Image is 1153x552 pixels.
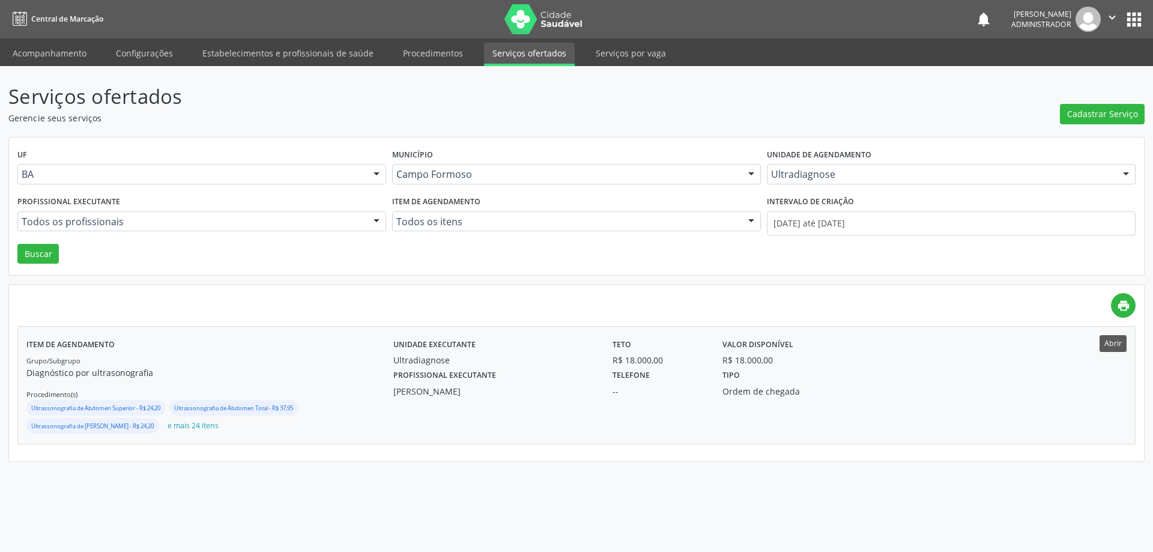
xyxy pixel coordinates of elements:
[722,335,793,354] label: Valor disponível
[1101,7,1124,32] button: 
[1011,9,1071,19] div: [PERSON_NAME]
[8,82,803,112] p: Serviços ofertados
[107,43,181,64] a: Configurações
[393,354,596,366] div: Ultradiagnose
[8,112,803,124] p: Gerencie seus serviços
[17,193,120,211] label: Profissional executante
[26,356,80,365] small: Grupo/Subgrupo
[613,354,706,366] div: R$ 18.000,00
[26,390,77,399] small: Procedimento(s)
[393,335,476,354] label: Unidade executante
[31,404,160,412] small: Ultrassonografia de Abdomen Superior - R$ 24,20
[17,146,27,165] label: UF
[8,9,103,29] a: Central de Marcação
[1111,293,1136,318] a: print
[1060,104,1145,124] button: Cadastrar Serviço
[975,11,992,28] button: notifications
[767,211,1136,235] input: Selecione um intervalo
[1100,335,1127,351] button: Abrir
[587,43,674,64] a: Serviços por vaga
[613,385,706,398] div: --
[1106,11,1119,24] i: 
[194,43,382,64] a: Estabelecimentos e profissionais de saúde
[31,14,103,24] span: Central de Marcação
[392,146,433,165] label: Município
[1076,7,1101,32] img: img
[395,43,471,64] a: Procedimentos
[1117,299,1130,312] i: print
[722,366,740,385] label: Tipo
[613,335,631,354] label: Teto
[163,418,223,434] button: e mais 24 itens
[484,43,575,66] a: Serviços ofertados
[396,216,736,228] span: Todos os itens
[174,404,293,412] small: Ultrassonografia de Abdomen Total - R$ 37,95
[1124,9,1145,30] button: apps
[17,244,59,264] button: Buscar
[393,385,596,398] div: [PERSON_NAME]
[771,168,1111,180] span: Ultradiagnose
[4,43,95,64] a: Acompanhamento
[392,193,480,211] label: Item de agendamento
[722,385,870,398] div: Ordem de chegada
[31,422,154,430] small: Ultrassonografia de [PERSON_NAME] - R$ 24,20
[722,354,773,366] div: R$ 18.000,00
[22,168,362,180] span: BA
[767,146,871,165] label: Unidade de agendamento
[393,366,496,385] label: Profissional executante
[1067,108,1138,120] span: Cadastrar Serviço
[26,335,115,354] label: Item de agendamento
[22,216,362,228] span: Todos os profissionais
[613,366,650,385] label: Telefone
[26,366,393,379] p: Diagnóstico por ultrasonografia
[396,168,736,180] span: Campo Formoso
[767,193,854,211] label: Intervalo de criação
[1011,19,1071,29] span: Administrador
